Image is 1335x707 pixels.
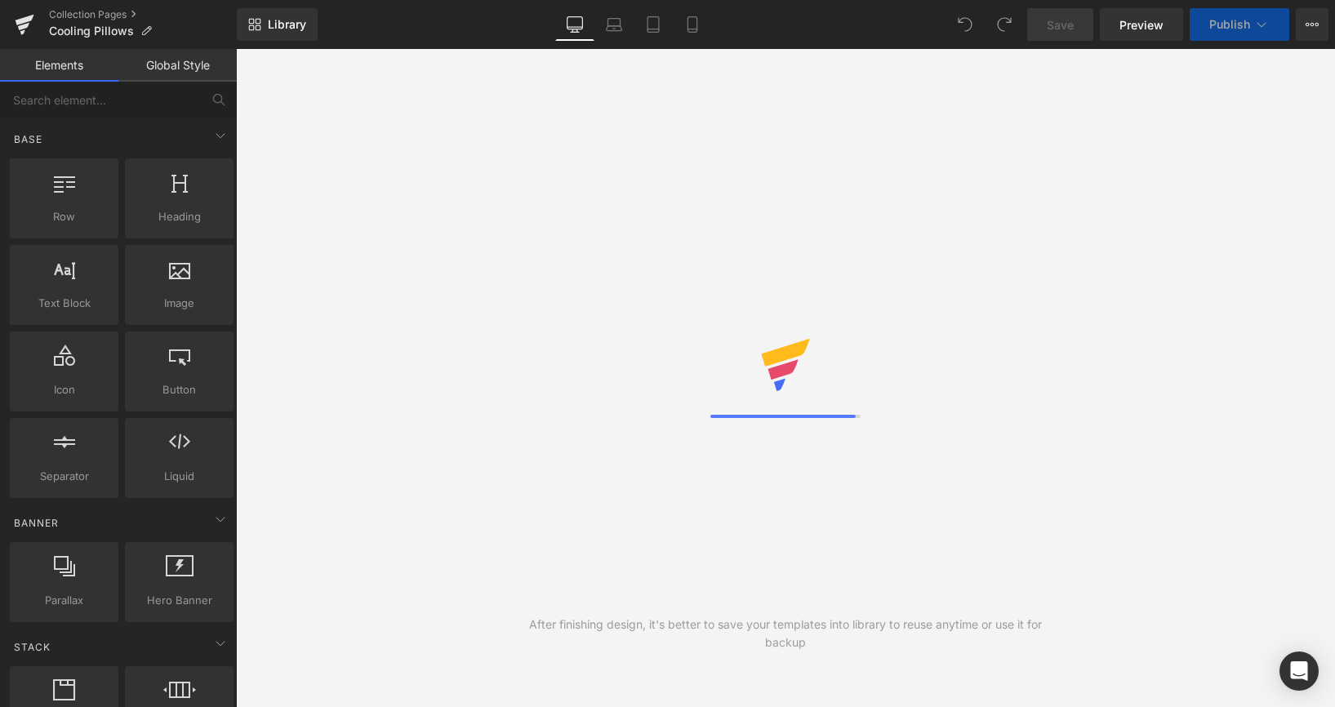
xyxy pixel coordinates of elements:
span: Image [130,295,229,312]
a: New Library [237,8,318,41]
span: Base [12,131,44,147]
span: Banner [12,515,60,531]
div: Open Intercom Messenger [1279,651,1319,691]
span: Hero Banner [130,592,229,609]
a: Preview [1100,8,1183,41]
a: Laptop [594,8,634,41]
span: Liquid [130,468,229,485]
span: Icon [15,381,113,398]
span: Row [15,208,113,225]
button: Publish [1190,8,1289,41]
span: Parallax [15,592,113,609]
span: Library [268,17,306,32]
span: Cooling Pillows [49,24,134,38]
div: After finishing design, it's better to save your templates into library to reuse anytime or use i... [511,616,1061,651]
span: Stack [12,639,52,655]
button: Redo [988,8,1021,41]
a: Desktop [555,8,594,41]
span: Save [1047,16,1074,33]
a: Mobile [673,8,712,41]
span: Heading [130,208,229,225]
span: Separator [15,468,113,485]
button: More [1296,8,1328,41]
span: Preview [1119,16,1164,33]
a: Collection Pages [49,8,237,21]
span: Text Block [15,295,113,312]
span: Button [130,381,229,398]
a: Global Style [118,49,237,82]
span: Publish [1209,18,1250,31]
button: Undo [949,8,981,41]
a: Tablet [634,8,673,41]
